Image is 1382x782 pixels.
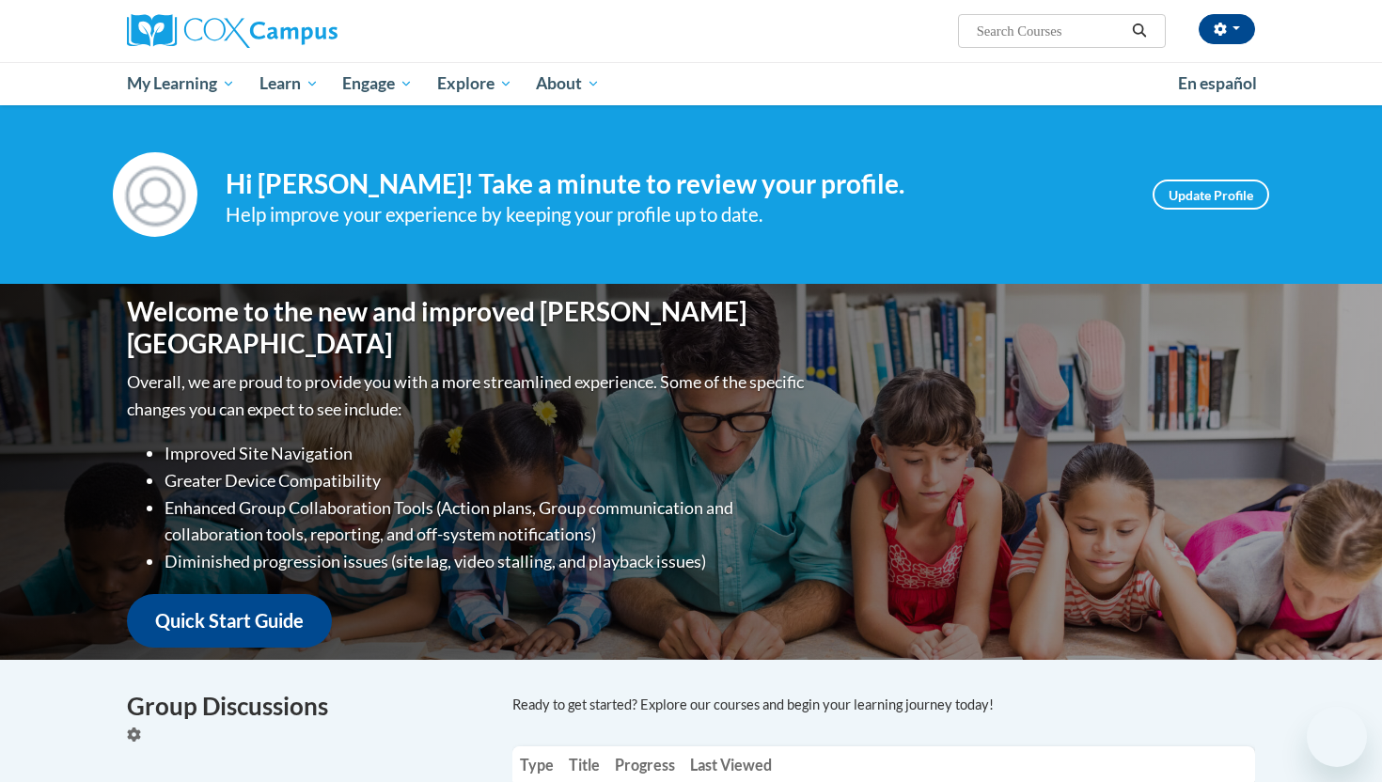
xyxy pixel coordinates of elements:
[127,368,809,423] p: Overall, we are proud to provide you with a more streamlined experience. Some of the specific cha...
[525,62,613,105] a: About
[127,688,484,725] h4: Group Discussions
[1166,64,1269,103] a: En español
[165,467,809,494] li: Greater Device Compatibility
[1199,14,1255,44] button: Account Settings
[1307,707,1367,767] iframe: Button to launch messaging window
[127,72,235,95] span: My Learning
[226,168,1124,200] h4: Hi [PERSON_NAME]! Take a minute to review your profile.
[127,14,484,48] a: Cox Campus
[536,72,600,95] span: About
[1125,20,1154,42] button: Search
[113,152,197,237] img: Profile Image
[127,296,809,359] h1: Welcome to the new and improved [PERSON_NAME][GEOGRAPHIC_DATA]
[1153,180,1269,210] a: Update Profile
[330,62,425,105] a: Engage
[127,14,338,48] img: Cox Campus
[975,20,1125,42] input: Search Courses
[342,72,413,95] span: Engage
[165,548,809,575] li: Diminished progression issues (site lag, video stalling, and playback issues)
[165,494,809,549] li: Enhanced Group Collaboration Tools (Action plans, Group communication and collaboration tools, re...
[437,72,512,95] span: Explore
[226,199,1124,230] div: Help improve your experience by keeping your profile up to date.
[115,62,247,105] a: My Learning
[425,62,525,105] a: Explore
[259,72,319,95] span: Learn
[1178,73,1257,93] span: En español
[165,440,809,467] li: Improved Site Navigation
[127,594,332,648] a: Quick Start Guide
[247,62,331,105] a: Learn
[99,62,1283,105] div: Main menu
